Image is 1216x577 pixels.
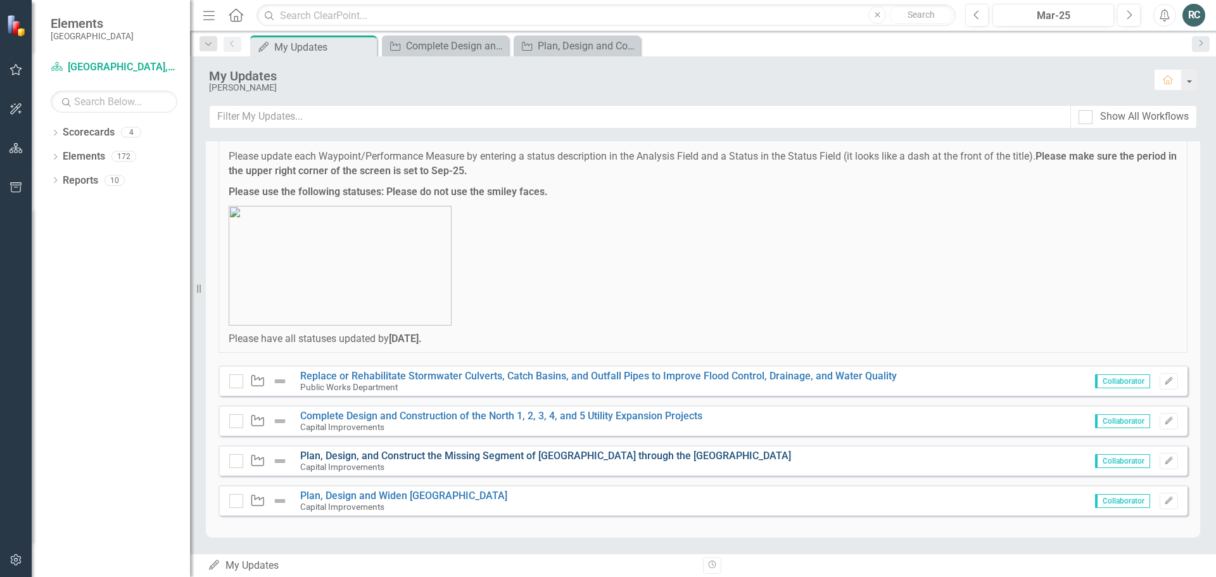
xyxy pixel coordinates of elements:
img: Not Defined [272,453,288,469]
a: Complete Design and Construction of the North 1, 3, 5, and 6 Utility Expansion Projects [385,38,505,54]
small: Capital Improvements [300,502,384,512]
a: Reports [63,174,98,188]
strong: Please use the following statuses: Please do not use the smiley faces. [229,186,548,198]
span: Elements [51,16,134,31]
input: Search ClearPoint... [256,4,956,27]
div: My Updates [209,69,1141,83]
img: Not Defined [272,414,288,429]
div: [PERSON_NAME] [209,83,1141,92]
a: [GEOGRAPHIC_DATA], [GEOGRAPHIC_DATA] Business Initiatives [51,60,177,75]
span: Collaborator [1095,454,1150,468]
small: [GEOGRAPHIC_DATA] [51,31,134,41]
span: Collaborator [1095,494,1150,508]
small: Capital Improvements [300,462,384,472]
button: Mar-25 [992,4,1114,27]
div: 172 [111,151,136,162]
button: Search [889,6,953,24]
a: Plan, Design and Construct NE [GEOGRAPHIC_DATA] - Widening and Roundabouts [517,38,637,54]
a: Elements [63,149,105,164]
strong: Please make sure the period in the upper right corner of the screen is set to Sep-25. [229,150,1177,177]
input: Filter My Updates... [209,105,1071,129]
span: Collaborator [1095,414,1150,428]
div: 4 [121,127,141,138]
img: Not Defined [272,374,288,389]
a: Scorecards [63,125,115,140]
small: Public Works Department [300,382,398,392]
img: Not Defined [272,493,288,509]
a: Replace or Rehabilitate Stormwater Culverts, Catch Basins, and Outfall Pipes to Improve Flood Con... [300,370,897,382]
div: Complete Design and Construction of the North 1, 3, 5, and 6 Utility Expansion Projects [406,38,505,54]
img: mceclip0%20v16.png [229,206,452,326]
div: My Updates [208,559,693,573]
button: RC [1182,4,1205,27]
div: Plan, Design and Construct NE [GEOGRAPHIC_DATA] - Widening and Roundabouts [538,38,637,54]
p: Please have all statuses updated by [229,332,1177,346]
strong: [DATE]. [389,333,422,345]
input: Search Below... [51,91,177,113]
img: ClearPoint Strategy [6,14,28,36]
span: Search [908,10,935,20]
div: Show All Workflows [1100,110,1189,124]
div: My Updates [274,39,374,55]
p: Please update each Waypoint/Performance Measure by entering a status description in the Analysis ... [229,149,1177,179]
div: 10 [104,175,125,186]
small: Capital Improvements [300,422,384,432]
a: Complete Design and Construction of the North 1, 2, 3, 4, and 5 Utility Expansion Projects [300,410,702,422]
a: Plan, Design and Widen [GEOGRAPHIC_DATA] [300,490,507,502]
span: Collaborator [1095,374,1150,388]
div: Mar-25 [997,8,1110,23]
a: Plan, Design, and Construct the Missing Segment of [GEOGRAPHIC_DATA] through the [GEOGRAPHIC_DATA] [300,450,791,462]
